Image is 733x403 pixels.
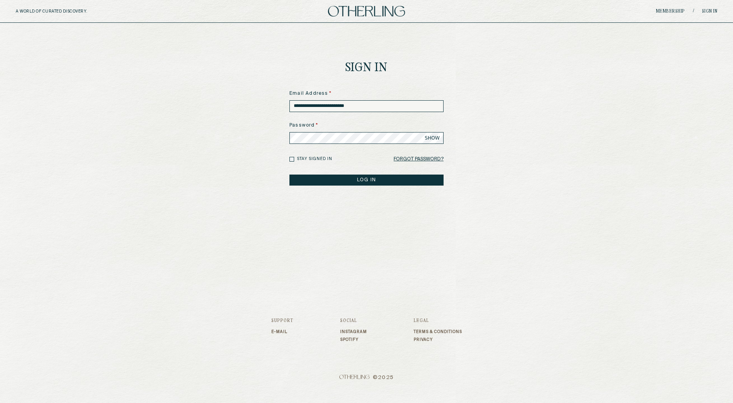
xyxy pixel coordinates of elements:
a: Membership [656,9,685,14]
label: Stay signed in [297,156,332,162]
a: E-mail [271,329,293,334]
span: © 2025 [271,375,462,381]
img: logo [328,6,405,17]
span: SHOW [425,135,440,141]
h3: Legal [414,318,462,323]
a: Instagram [340,329,367,334]
button: LOG IN [289,175,444,186]
label: Email Address [289,90,444,97]
a: Spotify [340,337,367,342]
a: Privacy [414,337,462,342]
h5: A WORLD OF CURATED DISCOVERY. [16,9,122,14]
h1: Sign In [345,62,388,74]
span: / [693,8,694,14]
a: Terms & Conditions [414,329,462,334]
a: Sign in [702,9,718,14]
h3: Support [271,318,293,323]
label: Password [289,122,444,129]
a: Forgot Password? [394,154,444,165]
h3: Social [340,318,367,323]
